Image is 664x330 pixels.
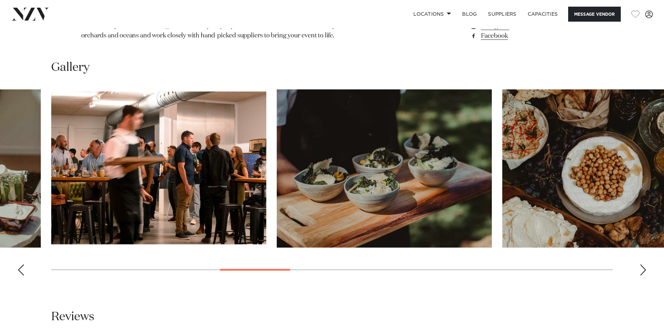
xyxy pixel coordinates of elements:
h2: Gallery [51,60,90,75]
swiper-slide: 8 / 20 [277,89,492,248]
a: Locations [408,7,457,22]
a: BLOG [457,7,482,22]
a: Facebook [470,31,583,41]
button: Message Vendor [568,7,621,22]
h2: Reviews [51,309,94,325]
swiper-slide: 7 / 20 [51,89,266,248]
a: Capacities [522,7,564,22]
a: SUPPLIERS [482,7,522,22]
img: nzv-logo.png [11,8,49,20]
